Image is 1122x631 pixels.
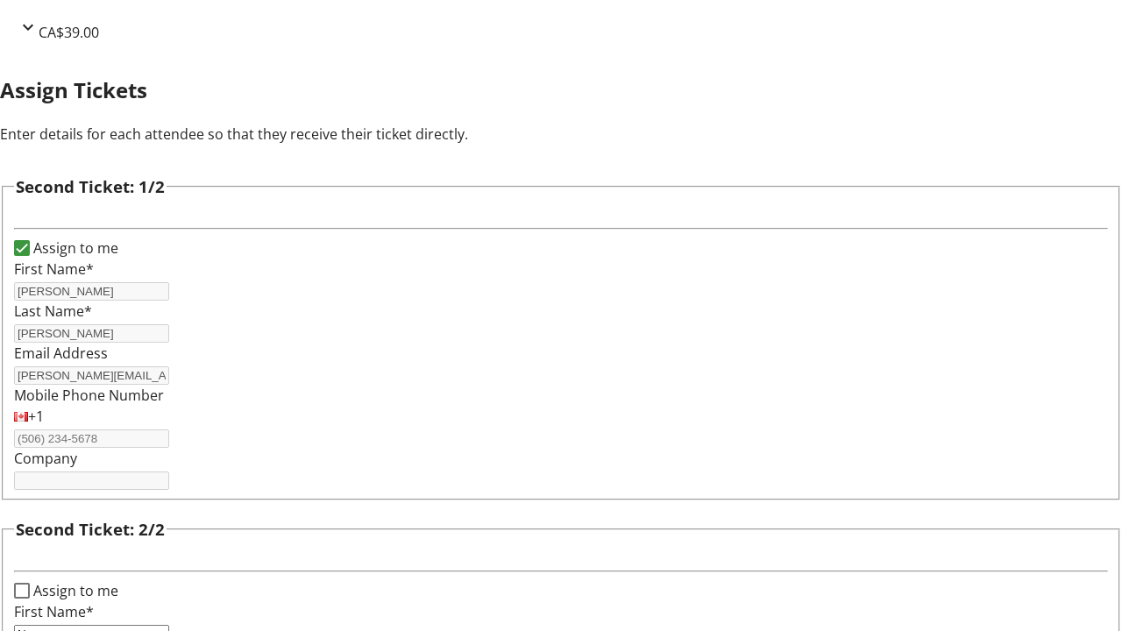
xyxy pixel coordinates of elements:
[16,174,165,199] h3: Second Ticket: 1/2
[14,602,94,621] label: First Name*
[14,429,169,448] input: (506) 234-5678
[14,449,77,468] label: Company
[14,386,164,405] label: Mobile Phone Number
[14,259,94,279] label: First Name*
[30,580,118,601] label: Assign to me
[14,301,92,321] label: Last Name*
[16,517,165,542] h3: Second Ticket: 2/2
[14,344,108,363] label: Email Address
[39,23,99,42] span: CA$39.00
[30,238,118,259] label: Assign to me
